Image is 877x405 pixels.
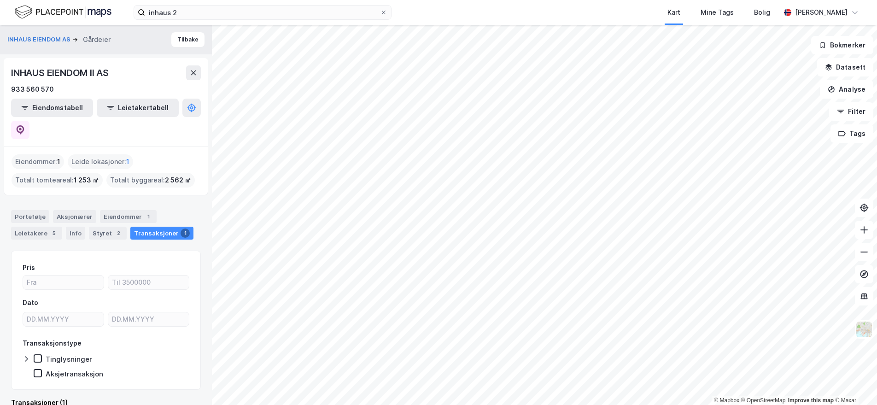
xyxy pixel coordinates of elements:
a: OpenStreetMap [741,397,786,404]
div: Transaksjonstype [23,338,82,349]
iframe: Chat Widget [831,361,877,405]
button: Bokmerker [811,36,873,54]
button: Tilbake [171,32,205,47]
div: 1 [181,229,190,238]
div: 2 [114,229,123,238]
div: Transaksjoner [130,227,193,240]
div: Totalt tomteareal : [12,173,103,188]
div: Leietakere [11,227,62,240]
div: Bolig [754,7,770,18]
span: 1 [57,156,60,167]
button: Filter [829,102,873,121]
div: Totalt byggareal : [106,173,195,188]
div: INHAUS EIENDOM II AS [11,65,111,80]
input: Til 3500000 [108,276,189,289]
div: Aksjetransaksjon [46,370,103,378]
button: INHAUS EIENDOM AS [7,35,72,44]
input: DD.MM.YYYY [108,312,189,326]
img: logo.f888ab2527a4732fd821a326f86c7f29.svg [15,4,111,20]
a: Mapbox [714,397,739,404]
a: Improve this map [788,397,834,404]
button: Eiendomstabell [11,99,93,117]
div: Eiendommer [100,210,157,223]
div: Tinglysninger [46,355,92,364]
input: Søk på adresse, matrikkel, gårdeiere, leietakere eller personer [145,6,380,19]
div: Dato [23,297,38,308]
div: Kart [667,7,680,18]
div: [PERSON_NAME] [795,7,848,18]
img: Z [855,321,873,338]
button: Leietakertabell [97,99,179,117]
button: Tags [830,124,873,143]
span: 1 [126,156,129,167]
div: Kontrollprogram for chat [831,361,877,405]
div: Info [66,227,85,240]
button: Datasett [817,58,873,76]
div: Pris [23,262,35,273]
input: Fra [23,276,104,289]
span: 1 253 ㎡ [74,175,99,186]
div: Aksjonærer [53,210,96,223]
div: 1 [144,212,153,221]
div: Mine Tags [701,7,734,18]
button: Analyse [820,80,873,99]
div: Eiendommer : [12,154,64,169]
div: 5 [49,229,58,238]
span: 2 562 ㎡ [165,175,191,186]
div: Styret [89,227,127,240]
input: DD.MM.YYYY [23,312,104,326]
div: Leide lokasjoner : [68,154,133,169]
div: 933 560 570 [11,84,54,95]
div: Portefølje [11,210,49,223]
div: Gårdeier [83,34,111,45]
